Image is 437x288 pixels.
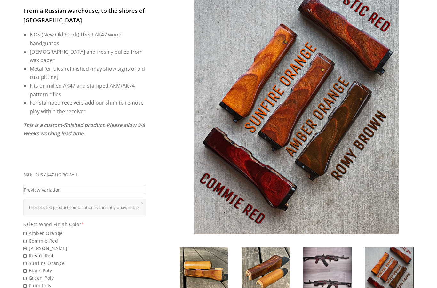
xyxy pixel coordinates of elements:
[23,267,146,274] span: Black Poly
[30,65,146,82] li: Metal ferrules refinished (may show signs of old rust pitting)
[23,237,146,244] span: Commie Red
[35,172,78,179] div: RUS-AK47-HG-RO-SA-1
[28,204,141,211] div: The selected product combination is currently unavailable.
[23,260,146,267] span: Sunfire Orange
[23,252,146,259] span: Rustic Red
[23,7,145,24] span: From a Russian warehouse, to the shores of [GEOGRAPHIC_DATA]
[23,185,146,194] a: Preview Variation
[23,172,32,179] div: SKU:
[23,229,146,237] span: Amber Orange
[30,48,146,65] li: [DEMOGRAPHIC_DATA] and freshly pulled from wax paper
[24,186,61,194] span: Preview Variation
[23,220,146,228] div: Select Wood Finish Color
[30,30,146,47] li: NOS (New Old Stock) USSR AK47 wood handguards
[23,274,146,282] span: Green Poly
[141,201,144,206] a: ×
[23,122,145,137] em: This is a custom-finished product. Please allow 3-8 weeks working lead time.
[30,82,146,99] li: Fits on milled AK47 and stamped AKM/AK74 pattern rifles
[23,244,146,252] span: [PERSON_NAME]
[30,99,144,115] span: For stamped receivers add our shim to remove play within the receiver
